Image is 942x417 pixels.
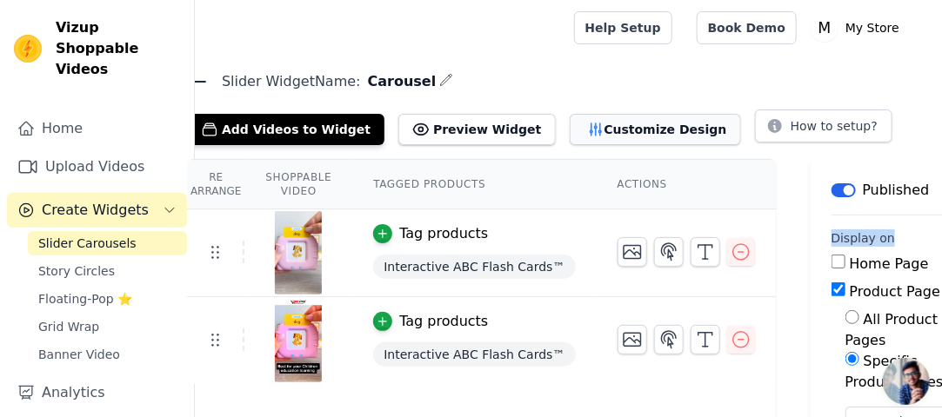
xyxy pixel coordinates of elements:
span: Interactive ABC Flash Cards™ [373,342,575,367]
th: Shoppable Video [244,160,352,209]
span: Slider Widget Name: [208,71,361,92]
a: Slider Carousels [28,231,187,255]
button: Change Thumbnail [618,237,647,267]
span: Story Circles [38,262,115,280]
text: M [818,19,832,36]
a: Story Circles [28,259,187,283]
button: Tag products [373,311,488,332]
span: Create Widgets [42,200,149,221]
button: Change Thumbnail [618,325,647,354]
button: Customize Design [570,114,741,145]
a: Upload Videos [7,149,187,184]
a: Grid Wrap [28,314,187,339]
label: Product Page [850,283,941,300]
th: Tagged Products [352,160,596,209]
button: Add Videos to Widget [187,114,384,145]
span: Interactive ABC Flash Cards™ [373,255,575,279]
p: My Store [838,12,906,43]
button: M My Store [811,12,906,43]
button: Preview Widget [398,114,555,145]
label: Home Page [850,255,929,272]
span: Vizup Shoppable Videos [56,17,180,80]
a: Home [7,111,187,146]
a: How to setup? [755,122,892,138]
span: Floating-Pop ⭐ [38,290,132,308]
th: Actions [597,160,776,209]
legend: Display on [832,229,896,247]
button: Create Widgets [7,193,187,228]
a: Help Setup [574,11,672,44]
div: Tag products [399,311,488,332]
div: Tag products [399,223,488,244]
img: tn-03453cbfe9d64631b79c4513d8bd6d5f.png [274,211,323,295]
p: Published [863,180,930,201]
a: Floating-Pop ⭐ [28,287,187,311]
button: How to setup? [755,109,892,142]
span: Banner Video [38,346,120,363]
a: Open chat [883,358,930,405]
span: Slider Carousels [38,235,137,252]
label: All Product Pages [845,311,939,348]
img: tn-9326058b5e854389bccdbe72c8f25ed2.png [274,299,323,382]
div: Edit Name [439,69,453,93]
button: Tag products [373,223,488,244]
th: Re Arrange [187,160,244,209]
a: Book Demo [697,11,797,44]
img: Vizup [14,35,42,63]
span: Carousel [361,71,437,92]
a: Analytics [7,375,187,410]
a: Banner Video [28,342,187,367]
span: Grid Wrap [38,318,99,335]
